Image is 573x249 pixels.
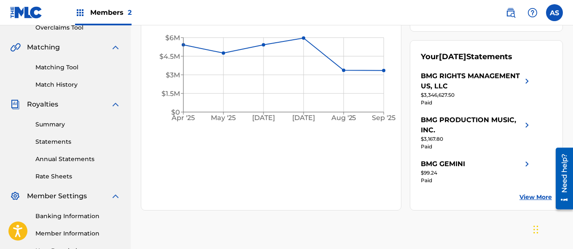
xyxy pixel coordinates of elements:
[421,169,532,177] div: $99.24
[90,8,132,17] span: Members
[110,42,121,52] img: expand
[252,114,275,122] tspan: [DATE]
[35,172,121,181] a: Rate Sheets
[519,193,552,202] a: View More
[421,159,465,169] div: BMG GEMINI
[506,8,516,18] img: search
[35,212,121,221] a: Banking Information
[331,114,356,122] tspan: Aug '25
[166,71,180,79] tspan: $3M
[522,71,532,91] img: right chevron icon
[533,217,538,242] div: Drag
[10,6,43,19] img: MLC Logo
[293,114,315,122] tspan: [DATE]
[421,71,532,107] a: BMG RIGHTS MANAGEMENT US, LLCright chevron icon$3,346,627.50Paid
[35,137,121,146] a: Statements
[522,159,532,169] img: right chevron icon
[421,177,532,184] div: Paid
[439,52,466,61] span: [DATE]
[110,99,121,109] img: expand
[10,42,21,52] img: Matching
[172,114,195,122] tspan: Apr '25
[421,115,532,150] a: BMG PRODUCTION MUSIC, INC.right chevron icon$3,167.80Paid
[35,120,121,129] a: Summary
[10,191,20,201] img: Member Settings
[421,99,532,107] div: Paid
[27,191,87,201] span: Member Settings
[546,4,563,21] div: User Menu
[421,71,522,91] div: BMG RIGHTS MANAGEMENT US, LLC
[421,51,512,63] div: Your Statements
[128,8,132,16] span: 2
[531,208,573,249] iframe: Chat Widget
[502,4,519,21] a: Public Search
[211,114,236,122] tspan: May '25
[161,90,180,98] tspan: $1.5M
[35,63,121,72] a: Matching Tool
[421,115,522,135] div: BMG PRODUCTION MUSIC, INC.
[110,191,121,201] img: expand
[524,4,541,21] div: Help
[421,159,532,184] a: BMG GEMINIright chevron icon$99.24Paid
[35,23,121,32] a: Overclaims Tool
[27,99,58,109] span: Royalties
[10,99,20,109] img: Royalties
[372,114,396,122] tspan: Sep '25
[27,42,60,52] span: Matching
[35,80,121,89] a: Match History
[165,34,180,42] tspan: $6M
[159,52,180,60] tspan: $4.5M
[421,143,532,150] div: Paid
[421,91,532,99] div: $3,346,627.50
[527,8,538,18] img: help
[171,108,180,116] tspan: $0
[75,8,85,18] img: Top Rightsholders
[35,155,121,164] a: Annual Statements
[549,145,573,213] iframe: Resource Center
[35,229,121,238] a: Member Information
[421,135,532,143] div: $3,167.80
[522,115,532,135] img: right chevron icon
